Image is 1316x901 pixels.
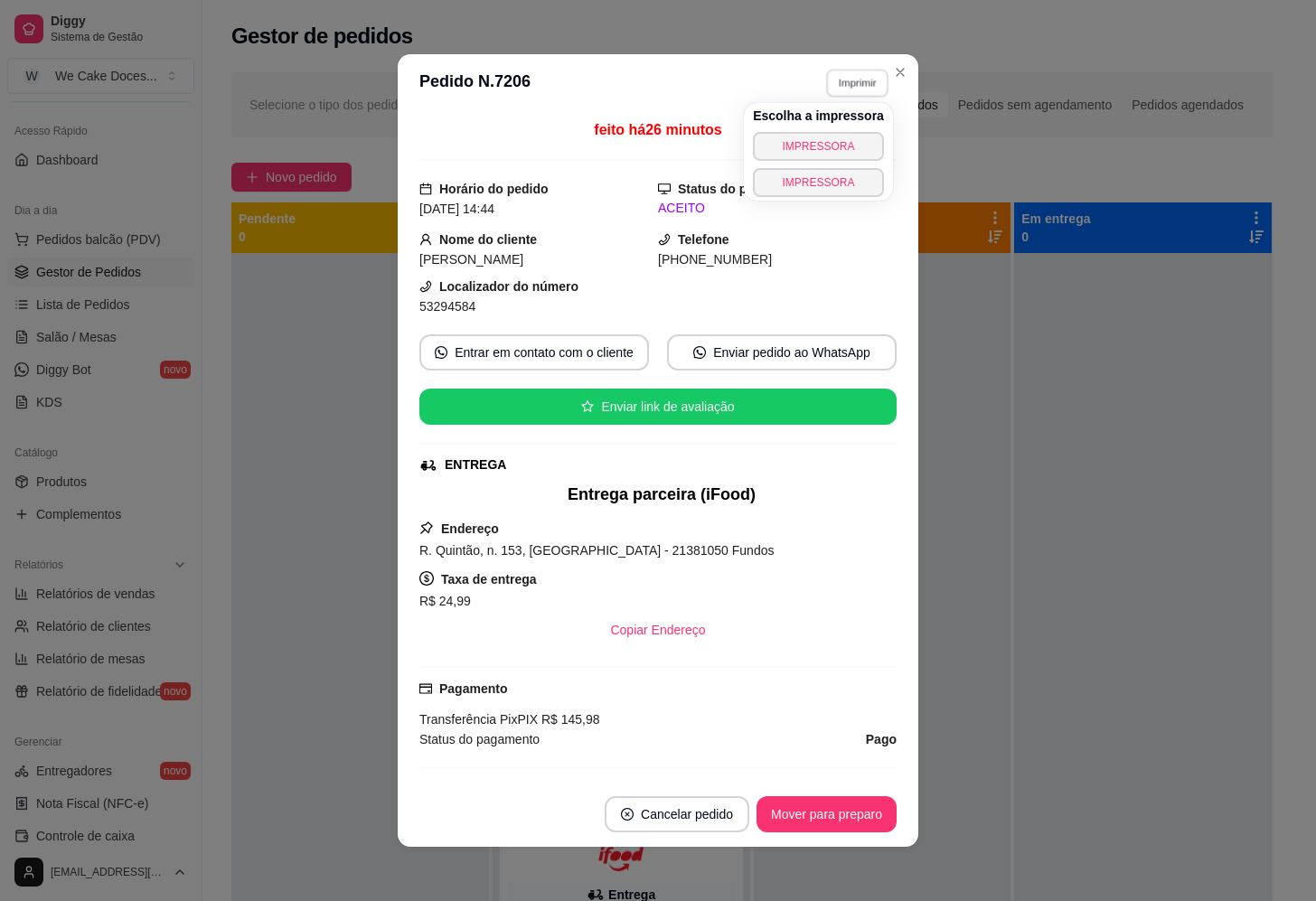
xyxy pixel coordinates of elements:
span: star [581,400,594,413]
button: Imprimir [826,69,888,97]
span: [PHONE_NUMBER] [658,252,772,267]
span: feito há 26 minutos [594,122,721,137]
div: Entrega parceira (iFood) [427,482,897,507]
strong: Nome do cliente [439,232,537,247]
button: Mover para preparo [757,796,897,832]
span: R$ 24,99 [419,594,471,608]
button: close-circleCancelar pedido [605,796,749,832]
span: phone [419,280,432,293]
strong: Status do pedido [678,182,781,196]
div: ENTREGA [445,455,506,474]
strong: Pago [866,732,897,746]
span: Transferência Pix PIX [419,712,538,727]
span: [PERSON_NAME] [419,252,523,267]
button: whats-appEntrar em contato com o cliente [419,334,649,371]
span: user [419,233,432,246]
span: whats-app [693,346,706,359]
strong: Localizador do número [439,279,578,294]
span: pushpin [419,521,434,535]
button: Copiar Endereço [596,612,719,648]
button: IMPRESSORA [753,168,884,197]
span: [DATE] 14:44 [419,202,494,216]
h3: Pedido N. 7206 [419,69,531,98]
span: desktop [658,183,671,195]
strong: Telefone [678,232,729,247]
span: phone [658,233,671,246]
button: IMPRESSORA [753,132,884,161]
span: Status do pagamento [419,729,540,749]
span: credit-card [419,682,432,695]
span: dollar [419,571,434,586]
button: starEnviar link de avaliação [419,389,897,425]
span: R. Quintão, n. 153, [GEOGRAPHIC_DATA] - 21381050 Fundos [419,543,774,558]
button: Close [886,58,915,87]
span: 53294584 [419,299,475,314]
h4: Escolha a impressora [753,107,884,125]
button: whats-appEnviar pedido ao WhatsApp [667,334,897,371]
span: calendar [419,183,432,195]
span: R$ 145,98 [538,712,600,727]
div: ACEITO [658,199,897,218]
span: whats-app [435,346,447,359]
strong: Taxa de entrega [441,572,537,587]
strong: Horário do pedido [439,182,549,196]
strong: Endereço [441,521,499,536]
span: close-circle [621,808,634,821]
strong: Pagamento [439,681,507,696]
